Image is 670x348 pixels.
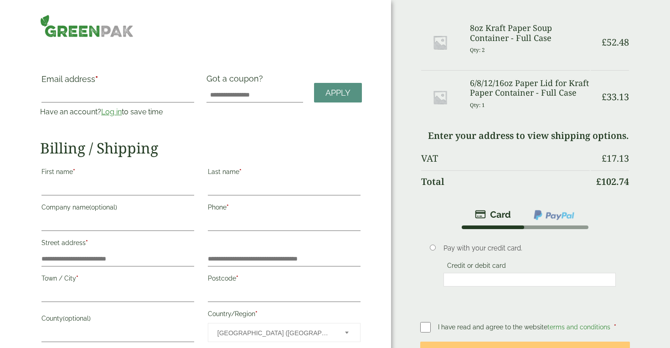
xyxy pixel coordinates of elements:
[63,315,91,322] span: (optional)
[314,83,362,102] a: Apply
[602,91,629,103] bdi: 33.13
[236,275,238,282] abbr: required
[470,78,590,98] h3: 6/8/12/16oz Paper Lid for Kraft Paper Container - Full Case
[475,209,511,220] img: stripe.png
[239,168,242,175] abbr: required
[40,107,196,118] p: Have an account? to save time
[208,165,361,181] label: Last name
[446,276,613,284] iframe: Secure card payment input frame
[470,46,485,53] small: Qty: 2
[40,15,133,37] img: GreenPak Supplies
[76,275,78,282] abbr: required
[602,36,629,48] bdi: 52.48
[73,168,75,175] abbr: required
[470,102,485,108] small: Qty: 1
[41,75,194,88] label: Email address
[438,323,612,331] span: I have read and agree to the website
[217,323,333,343] span: United Kingdom (UK)
[40,139,361,157] h2: Billing / Shipping
[325,88,350,98] span: Apply
[602,91,607,103] span: £
[95,74,98,84] abbr: required
[443,243,616,253] p: Pay with your credit card.
[421,23,459,61] img: Placeholder
[206,74,267,88] label: Got a coupon?
[596,175,629,188] bdi: 102.74
[602,36,607,48] span: £
[208,201,361,216] label: Phone
[255,310,258,317] abbr: required
[602,152,607,164] span: £
[421,170,590,193] th: Total
[227,204,229,211] abbr: required
[547,323,610,331] a: terms and conditions
[208,272,361,287] label: Postcode
[41,236,194,252] label: Street address
[86,239,88,246] abbr: required
[208,323,361,342] span: Country/Region
[596,175,601,188] span: £
[470,23,590,43] h3: 8oz Kraft Paper Soup Container - Full Case
[421,125,629,147] td: Enter your address to view shipping options.
[41,272,194,287] label: Town / City
[421,78,459,117] img: Placeholder
[614,323,616,331] abbr: required
[602,152,629,164] bdi: 17.13
[41,165,194,181] label: First name
[421,148,590,169] th: VAT
[208,307,361,323] label: Country/Region
[41,312,194,328] label: County
[89,204,117,211] span: (optional)
[41,201,194,216] label: Company name
[101,107,122,116] a: Log in
[533,209,575,221] img: ppcp-gateway.png
[443,262,510,272] label: Credit or debit card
